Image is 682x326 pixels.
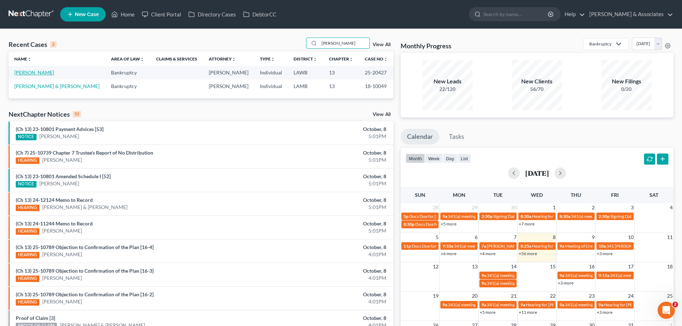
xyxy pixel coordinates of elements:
[425,154,443,163] button: week
[510,292,517,300] span: 21
[267,204,386,211] div: 5:01PM
[589,41,611,47] div: Bankruptcy
[526,302,620,307] span: Hearing for [PERSON_NAME] & [PERSON_NAME]
[599,302,603,307] span: 9a
[409,214,506,219] span: Docs Due for [PERSON_NAME] & [PERSON_NAME]
[422,86,473,93] div: 22/120
[599,273,609,278] span: 9:15a
[454,243,523,249] span: 341(a) meeting for [PERSON_NAME]
[16,268,154,274] a: (Ch 13) 25-10789 Objection to Confirmation of the Plan [16-3]
[487,273,556,278] span: 341(a) meeting for [PERSON_NAME]
[611,192,619,198] span: Fri
[16,276,39,282] div: HEARING
[359,66,393,79] td: 25-20427
[42,274,82,282] a: [PERSON_NAME]
[9,40,57,49] div: Recent Cases
[73,111,81,117] div: 10
[658,302,675,319] iframe: Intercom live chat
[267,149,386,156] div: October, 8
[487,302,556,307] span: 341(a) meeting for [PERSON_NAME]
[16,205,39,211] div: HEARING
[448,214,517,219] span: 341(a) meeting for [PERSON_NAME]
[267,220,386,227] div: October, 8
[16,228,39,235] div: HEARING
[565,243,644,249] span: Meeting of Creditors for [PERSON_NAME]
[666,233,673,242] span: 11
[271,57,275,62] i: unfold_more
[521,243,531,249] span: 8:25a
[406,154,425,163] button: month
[42,227,82,234] a: [PERSON_NAME]
[435,233,439,242] span: 5
[240,8,280,21] a: DebtorCC
[601,86,652,93] div: 0/20
[565,302,634,307] span: 341(a) meeting for [PERSON_NAME]
[666,292,673,300] span: 25
[42,298,82,305] a: [PERSON_NAME]
[471,203,478,212] span: 29
[16,197,93,203] a: (Ch 13) 24-12124 Memo to Record
[319,38,369,48] input: Search by name...
[16,252,39,258] div: HEARING
[267,274,386,282] div: 4:01PM
[16,150,153,156] a: (Ch 7) 25-10739 Chapter 7 Trustee's Report of No Distribution
[560,243,564,249] span: 9a
[403,243,411,249] span: 11p
[560,273,564,278] span: 9a
[571,192,581,198] span: Thu
[401,129,439,145] a: Calendar
[512,77,562,86] div: New Clients
[480,310,495,315] a: +5 more
[586,8,673,21] a: [PERSON_NAME] & Associates
[561,8,585,21] a: Help
[323,79,359,93] td: 13
[267,291,386,298] div: October, 8
[313,57,317,62] i: unfold_more
[474,233,478,242] span: 6
[549,262,556,271] span: 15
[365,56,388,62] a: Case Nounfold_more
[27,57,32,62] i: unfold_more
[254,79,288,93] td: Individual
[453,192,465,198] span: Mon
[442,302,447,307] span: 9a
[549,292,556,300] span: 22
[441,251,456,256] a: +6 more
[401,42,451,50] h3: Monthly Progress
[597,310,613,315] a: +3 more
[525,169,549,177] h2: [DATE]
[627,262,634,271] span: 17
[16,134,37,140] div: NOTICE
[591,233,595,242] span: 9
[294,56,317,62] a: Districtunfold_more
[105,79,150,93] td: Bankruptcy
[14,83,100,89] a: [PERSON_NAME] & [PERSON_NAME]
[588,262,595,271] span: 16
[510,203,517,212] span: 30
[267,133,386,140] div: 5:01PM
[267,227,386,234] div: 5:01PM
[349,57,353,62] i: unfold_more
[415,192,425,198] span: Sun
[432,292,439,300] span: 19
[560,302,564,307] span: 9a
[16,315,55,321] a: Proof of Claim [3]
[185,8,240,21] a: Directory Cases
[588,292,595,300] span: 23
[519,221,535,227] a: +7 more
[432,262,439,271] span: 12
[75,12,99,17] span: New Case
[260,56,275,62] a: Typeunfold_more
[150,52,203,66] th: Claims & Services
[532,214,626,219] span: Hearing for [PERSON_NAME] & [PERSON_NAME]
[267,315,386,322] div: October, 8
[441,221,456,227] a: +5 more
[16,291,154,297] a: (Ch 13) 25-10789 Objection to Confirmation of the Plan [16-2]
[458,154,471,163] button: list
[329,56,353,62] a: Chapterunfold_more
[448,302,517,307] span: 341(a) meeting for [PERSON_NAME]
[669,203,673,212] span: 4
[140,57,144,62] i: unfold_more
[519,251,537,256] a: +56 more
[482,243,486,249] span: 7a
